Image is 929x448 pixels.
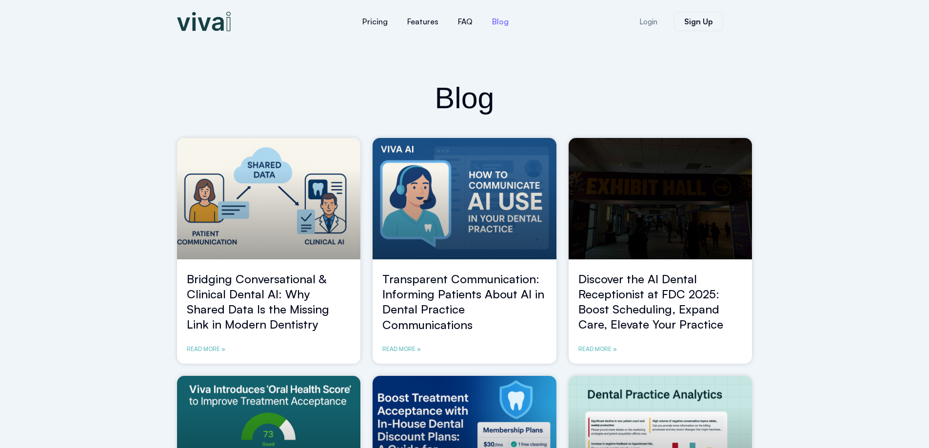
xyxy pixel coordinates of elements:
[578,272,723,332] a: Discover the AI Dental Receptionist at FDC 2025: Boost Scheduling, Expand Care, Elevate Your Prac...
[397,10,448,33] a: Features
[382,272,544,332] a: Transparent Communication: Informing Patients About AI in Dental Practice Communications
[639,18,657,25] span: Login
[294,10,577,33] nav: Menu
[578,344,617,354] a: Read more about Discover the AI Dental Receptionist at FDC 2025: Boost Scheduling, Expand Care, E...
[187,344,225,354] a: Read more about Bridging Conversational & Clinical Dental AI: Why Shared Data Is the Missing Link...
[684,18,713,25] span: Sign Up
[482,10,518,33] a: Blog
[448,10,482,33] a: FAQ
[569,138,752,259] a: FDC-2025-AI-Dental-Receptionist
[187,272,329,332] a: Bridging Conversational & Clinical Dental AI: Why Shared Data Is the Missing Link in Modern Denti...
[628,12,669,31] a: Login
[674,12,723,31] a: Sign Up
[353,10,397,33] a: Pricing
[177,79,752,117] h2: Blog
[382,344,421,354] a: Read more about Transparent Communication: Informing Patients About AI in Dental Practice Communi...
